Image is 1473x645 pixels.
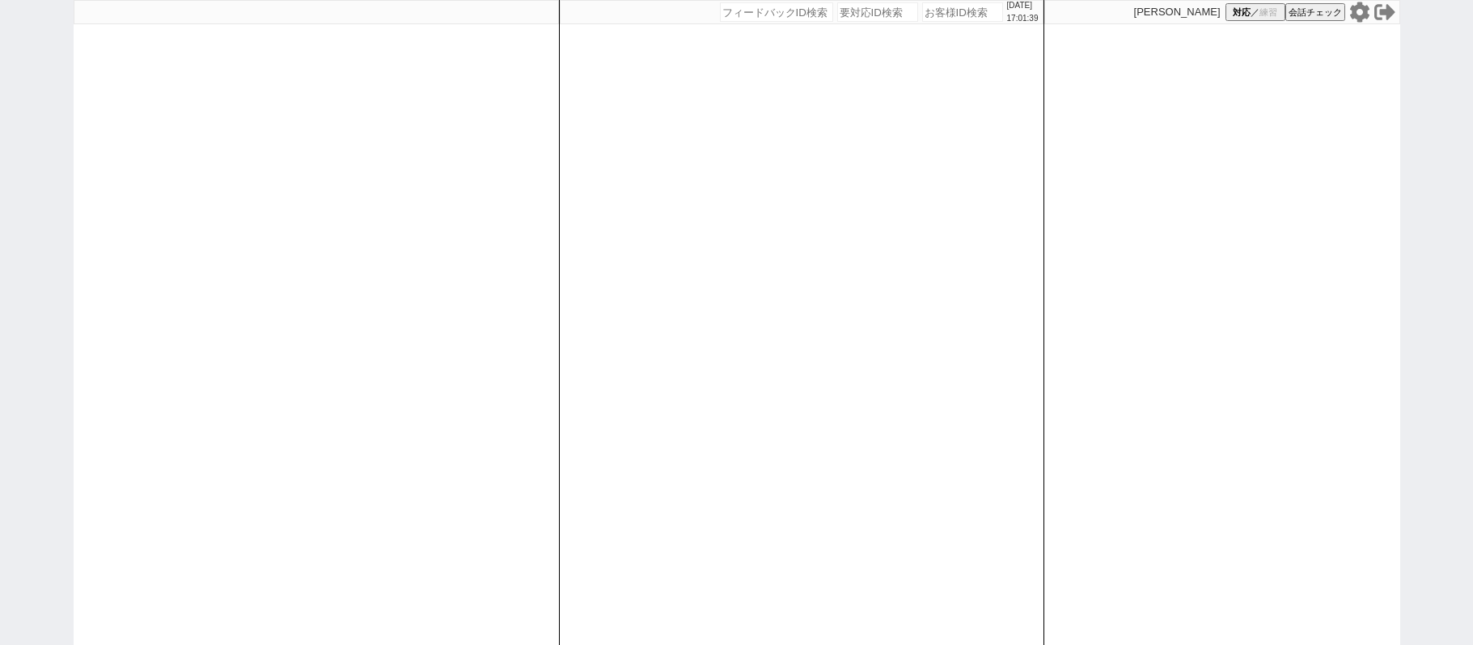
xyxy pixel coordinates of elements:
[1225,3,1285,21] button: 対応／練習
[1259,6,1277,19] span: 練習
[837,2,918,22] input: 要対応ID検索
[1285,3,1345,21] button: 会話チェック
[720,2,833,22] input: フィードバックID検索
[1289,6,1342,19] span: 会話チェック
[922,2,1003,22] input: お客様ID検索
[1233,6,1251,19] span: 対応
[1007,12,1039,25] p: 17:01:39
[1134,6,1221,19] p: [PERSON_NAME]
